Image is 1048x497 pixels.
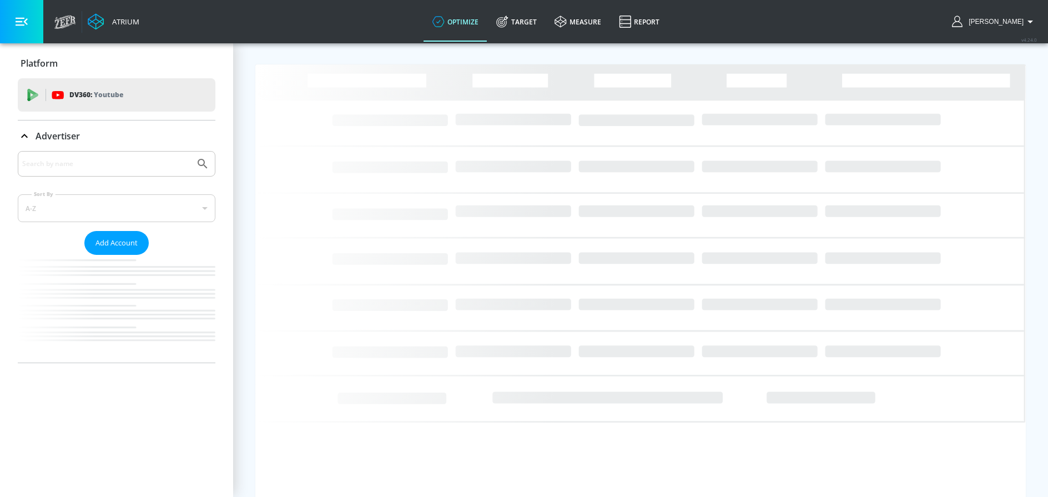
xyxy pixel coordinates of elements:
input: Search by name [22,157,190,171]
div: Platform [18,48,215,79]
a: Target [487,2,546,42]
p: Platform [21,57,58,69]
label: Sort By [32,190,56,198]
button: Add Account [84,231,149,255]
div: DV360: Youtube [18,78,215,112]
span: Add Account [95,237,138,249]
a: measure [546,2,610,42]
a: Atrium [88,13,139,30]
button: [PERSON_NAME] [952,15,1037,28]
div: A-Z [18,194,215,222]
nav: list of Advertiser [18,255,215,363]
p: Youtube [94,89,123,101]
span: v 4.24.0 [1021,37,1037,43]
span: login as: nathan.mistretta@zefr.com [964,18,1024,26]
div: Advertiser [18,121,215,152]
a: Report [610,2,668,42]
p: DV360: [69,89,123,101]
a: optimize [424,2,487,42]
div: Atrium [108,17,139,27]
p: Advertiser [36,130,80,142]
div: Advertiser [18,151,215,363]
